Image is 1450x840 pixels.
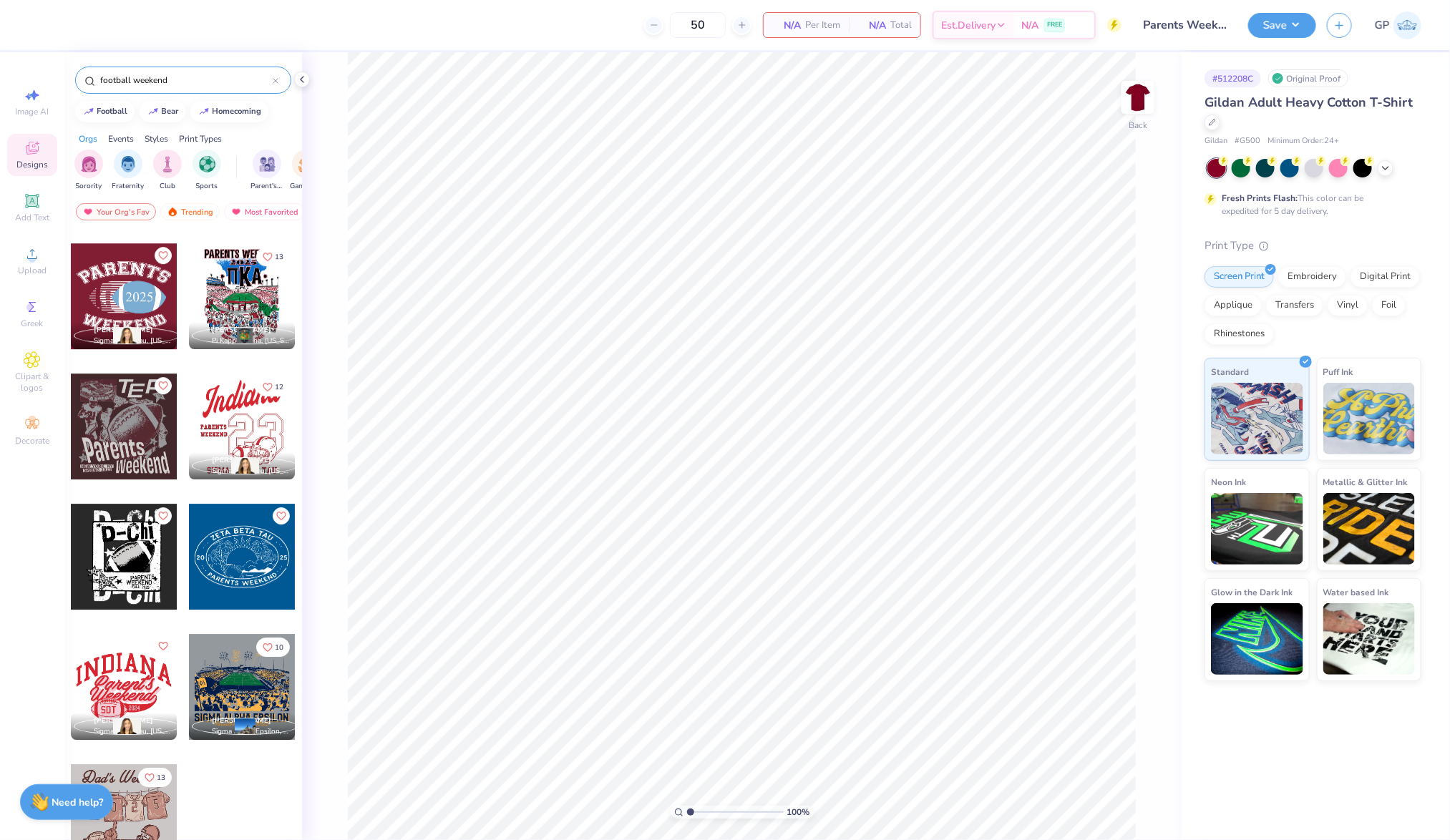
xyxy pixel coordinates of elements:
[112,150,145,192] div: filter for Fraternity
[155,638,172,655] button: Like
[273,507,290,524] button: Like
[7,371,57,394] span: Clipart & logos
[76,203,156,220] div: Your Org's Fav
[1222,192,1298,204] strong: Fresh Prints Flash:
[1266,295,1323,316] div: Transfers
[212,466,289,477] span: Sigma Delta Tau, [US_STATE][GEOGRAPHIC_DATA]
[94,336,171,346] span: Sigma Delta Tau, [US_STATE][GEOGRAPHIC_DATA]
[193,150,221,192] button: filter button
[1211,585,1293,600] span: Glow in the Dark Ink
[1211,493,1303,565] img: Neon Ink
[1372,295,1406,316] div: Foil
[1205,69,1261,87] div: # 512208C
[97,107,128,115] div: football
[190,101,268,122] button: homecoming
[1021,18,1038,33] span: N/A
[155,247,172,264] button: Like
[1124,83,1152,112] img: Back
[1323,383,1416,454] img: Puff Ink
[1323,364,1353,379] span: Puff Ink
[212,455,271,465] span: [PERSON_NAME]
[275,384,283,391] span: 12
[198,107,210,116] img: trend_line.gif
[81,156,97,172] img: Sorority Image
[256,377,290,396] button: Like
[138,768,172,787] button: Like
[1351,266,1420,288] div: Digital Print
[250,181,283,192] span: Parent's Weekend
[145,132,168,145] div: Styles
[16,106,49,117] span: Image AI
[250,150,283,192] button: filter button
[18,265,47,276] span: Upload
[153,150,182,192] button: filter button
[1222,192,1398,218] div: This color can be expedited for 5 day delivery.
[94,716,153,726] span: [PERSON_NAME]
[157,774,165,781] span: 13
[1047,20,1062,30] span: FREE
[290,181,323,192] span: Game Day
[1375,11,1421,39] a: GP
[1132,11,1237,39] input: Untitled Design
[212,325,271,335] span: [PERSON_NAME]
[76,181,102,192] span: Sorority
[120,156,136,172] img: Fraternity Image
[94,325,153,335] span: [PERSON_NAME]
[275,644,283,651] span: 10
[15,212,49,223] span: Add Text
[21,318,44,329] span: Greek
[74,150,103,192] div: filter for Sorority
[1205,266,1274,288] div: Screen Print
[179,132,222,145] div: Print Types
[250,150,283,192] div: filter for Parent's Weekend
[16,159,48,170] span: Designs
[1248,13,1316,38] button: Save
[94,726,171,737] span: Sigma Delta Tau, [US_STATE][GEOGRAPHIC_DATA]
[1211,474,1246,489] span: Neon Ink
[196,181,218,192] span: Sports
[1211,364,1249,379] span: Standard
[1267,135,1339,147] span: Minimum Order: 24 +
[941,18,996,33] span: Est. Delivery
[155,507,172,524] button: Like
[290,150,323,192] div: filter for Game Day
[1393,11,1421,39] img: Gene Padilla
[15,435,49,446] span: Decorate
[199,156,215,172] img: Sports Image
[1323,493,1416,565] img: Metallic & Glitter Ink
[290,150,323,192] button: filter button
[1375,17,1390,34] span: GP
[160,181,175,192] span: Club
[1129,119,1147,132] div: Back
[259,156,276,172] img: Parent's Weekend Image
[1323,474,1408,489] span: Metallic & Glitter Ink
[167,207,178,217] img: trending.gif
[1323,585,1389,600] span: Water based Ink
[193,150,221,192] div: filter for Sports
[82,207,94,217] img: most_fav.gif
[140,101,185,122] button: bear
[160,203,220,220] div: Trending
[670,12,726,38] input: – –
[162,107,179,115] div: bear
[890,18,912,33] span: Total
[1205,94,1413,111] span: Gildan Adult Heavy Cotton T-Shirt
[256,638,290,657] button: Like
[230,207,242,217] img: most_fav.gif
[112,150,145,192] button: filter button
[153,150,182,192] div: filter for Club
[75,101,135,122] button: football
[275,253,283,260] span: 13
[212,336,289,346] span: Pi Kappa Alpha, [US_STATE][GEOGRAPHIC_DATA]
[1268,69,1348,87] div: Original Proof
[147,107,159,116] img: trend_line.gif
[298,156,315,172] img: Game Day Image
[213,107,262,115] div: homecoming
[79,132,97,145] div: Orgs
[99,73,273,87] input: Try "Alpha"
[224,203,305,220] div: Most Favorited
[772,18,801,33] span: N/A
[805,18,840,33] span: Per Item
[857,18,886,33] span: N/A
[1323,603,1416,675] img: Water based Ink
